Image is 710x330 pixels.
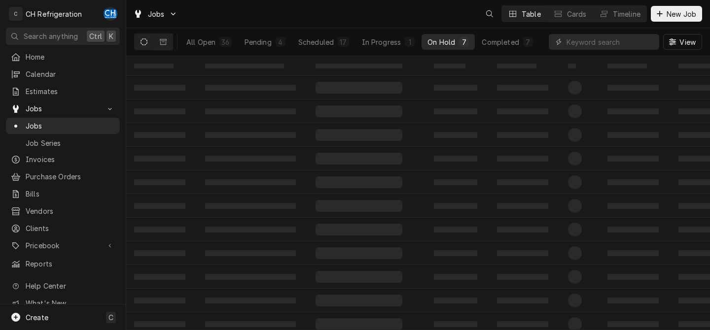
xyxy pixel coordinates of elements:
[26,189,115,199] span: Bills
[607,156,659,162] span: ‌
[6,168,120,185] a: Purchase Orders
[316,82,402,94] span: ‌
[663,34,702,50] button: View
[340,37,347,47] div: 17
[104,7,117,21] div: Chris Hiraga's Avatar
[134,64,174,68] span: ‌
[134,85,185,91] span: ‌
[677,37,698,47] span: View
[567,9,587,19] div: Cards
[26,206,115,216] span: Vendors
[607,297,659,303] span: ‌
[316,200,402,212] span: ‌
[205,297,296,303] span: ‌
[461,37,467,47] div: 7
[568,152,582,165] span: ‌
[26,52,115,62] span: Home
[205,274,296,280] span: ‌
[134,108,185,114] span: ‌
[26,69,115,79] span: Calendar
[134,274,185,280] span: ‌
[665,9,698,19] span: New Job
[26,313,48,322] span: Create
[6,295,120,311] a: Go to What's New
[26,281,114,291] span: Help Center
[6,49,120,65] a: Home
[316,271,402,283] span: ‌
[434,132,477,138] span: ‌
[434,203,477,209] span: ‌
[316,224,402,235] span: ‌
[434,108,477,114] span: ‌
[434,85,477,91] span: ‌
[129,6,181,22] a: Go to Jobs
[434,227,477,232] span: ‌
[205,132,296,138] span: ‌
[316,247,402,259] span: ‌
[134,250,185,256] span: ‌
[6,28,120,45] button: Search anythingCtrlK
[26,86,115,97] span: Estimates
[497,203,548,209] span: ‌
[26,138,115,148] span: Job Series
[89,31,102,41] span: Ctrl
[568,64,576,68] span: ‌
[26,240,100,251] span: Pricebook
[126,56,710,330] table: On Hold Jobs List Loading
[205,156,296,162] span: ‌
[497,108,548,114] span: ‌
[9,7,23,21] div: C
[24,31,78,41] span: Search anything
[134,321,185,327] span: ‌
[568,199,582,213] span: ‌
[26,121,115,131] span: Jobs
[568,81,582,95] span: ‌
[205,64,284,68] span: ‌
[205,85,296,91] span: ‌
[245,37,272,47] div: Pending
[6,203,120,219] a: Vendors
[568,104,582,118] span: ‌
[497,227,548,232] span: ‌
[497,132,548,138] span: ‌
[568,223,582,236] span: ‌
[6,256,120,272] a: Reports
[316,318,402,330] span: ‌
[134,156,185,162] span: ‌
[6,237,120,254] a: Go to Pricebook
[108,312,113,323] span: C
[607,274,659,280] span: ‌
[607,227,659,232] span: ‌
[316,105,402,117] span: ‌
[298,37,334,47] div: Scheduled
[607,132,659,138] span: ‌
[434,250,477,256] span: ‌
[186,37,215,47] div: All Open
[525,37,531,47] div: 7
[607,250,659,256] span: ‌
[407,37,413,47] div: 1
[205,227,296,232] span: ‌
[434,297,477,303] span: ‌
[109,31,113,41] span: K
[607,179,659,185] span: ‌
[497,297,548,303] span: ‌
[497,250,548,256] span: ‌
[26,171,115,182] span: Purchase Orders
[482,37,519,47] div: Completed
[278,37,284,47] div: 4
[205,321,296,327] span: ‌
[205,108,296,114] span: ‌
[6,118,120,134] a: Jobs
[362,37,401,47] div: In Progress
[6,135,120,151] a: Job Series
[134,132,185,138] span: ‌
[6,66,120,82] a: Calendar
[522,9,541,19] div: Table
[316,153,402,165] span: ‌
[26,103,100,114] span: Jobs
[568,128,582,142] span: ‌
[434,179,477,185] span: ‌
[205,203,296,209] span: ‌
[26,298,114,308] span: What's New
